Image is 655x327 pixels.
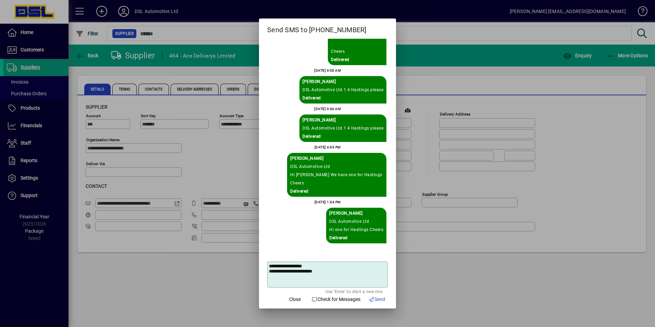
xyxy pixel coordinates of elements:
[290,154,383,162] div: Sent By
[302,116,383,124] div: Sent By
[309,293,363,306] button: Check for Messages
[302,132,383,141] div: Delivered
[314,198,341,206] div: [DATE] 1:04 PM
[289,296,301,303] span: Close
[329,234,383,242] div: Delivered
[290,162,383,187] div: DSL Automotive Ltd Hi [PERSON_NAME] We have one for Hastings Cheers
[331,56,383,64] div: Delivered
[314,66,341,75] div: [DATE] 9:03 AM
[302,124,383,132] div: DSL Automotive Ltd 1 4 Hastings please
[329,217,383,234] div: DSL Automotive Ltd Hi one for Hastings Cheers
[302,77,383,86] div: Sent By
[290,187,383,195] div: Delivered
[366,293,388,306] button: Send
[369,296,385,303] span: Send
[284,293,306,306] button: Close
[302,94,383,102] div: Delivered
[259,19,396,38] h2: Send SMS to [PHONE_NUMBER]
[325,288,382,295] mat-hint: Use 'Enter' to start a new line
[314,105,341,113] div: [DATE] 9:34 AM
[329,209,383,217] div: Sent By
[311,296,360,303] span: Check for Messages
[331,23,383,56] div: DSL Automotive Ltd hi we have 1 for Hastings Cheers
[314,143,341,152] div: [DATE] 4:09 PM
[302,86,383,94] div: DSL Automotive Ltd 1 4 Hastings please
